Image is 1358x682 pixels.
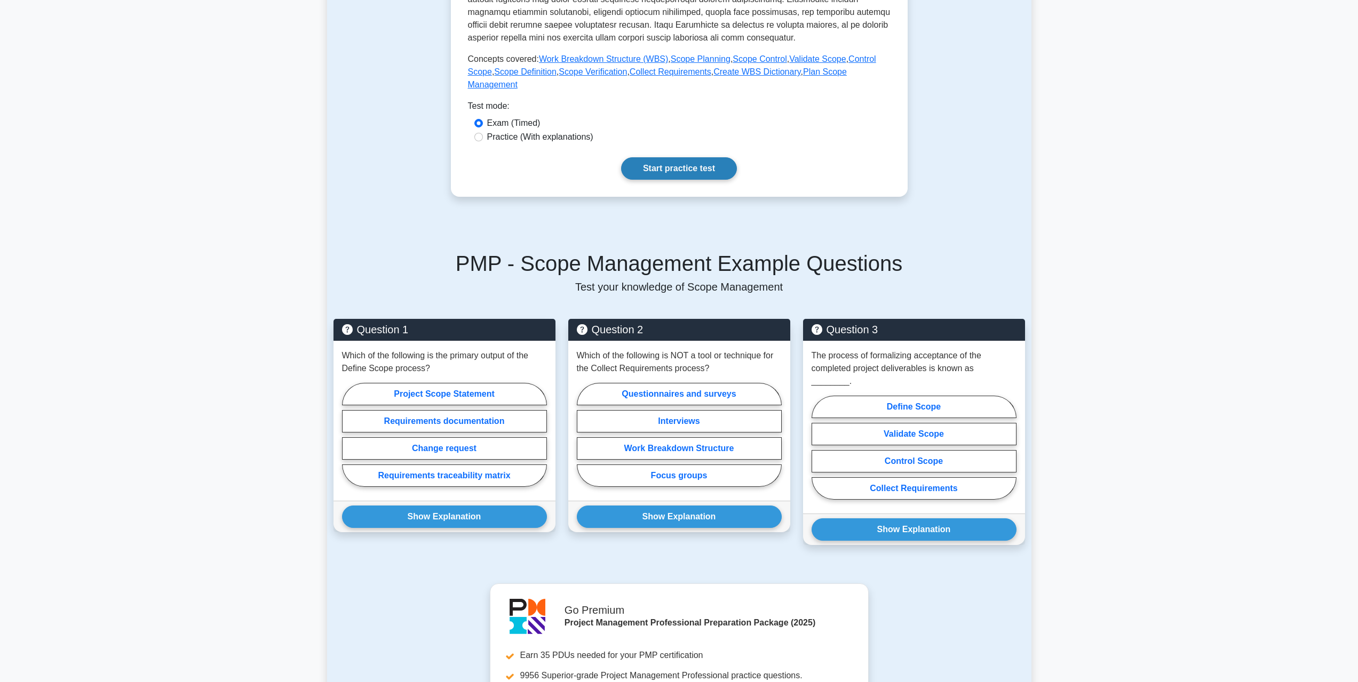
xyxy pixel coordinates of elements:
p: Test your knowledge of Scope Management [333,280,1025,293]
label: Control Scope [812,450,1016,472]
label: Interviews [577,410,782,432]
label: Exam (Timed) [487,117,541,130]
a: Scope Planning [671,54,730,63]
a: Start practice test [621,157,737,180]
button: Show Explanation [812,518,1016,541]
label: Collect Requirements [812,477,1016,500]
a: Scope Control [733,54,787,63]
label: Change request [342,437,547,460]
a: Scope Definition [494,67,557,76]
a: Scope Verification [559,67,627,76]
p: Which of the following is the primary output of the Define Scope process? [342,349,547,375]
label: Requirements documentation [342,410,547,432]
a: Validate Scope [789,54,846,63]
h5: Question 3 [812,323,1016,336]
label: Validate Scope [812,423,1016,445]
label: Requirements traceability matrix [342,464,547,487]
button: Show Explanation [342,506,547,528]
label: Focus groups [577,464,782,487]
label: Work Breakdown Structure [577,437,782,460]
h5: Question 2 [577,323,782,336]
a: Collect Requirements [630,67,711,76]
p: Which of the following is NOT a tool or technique for the Collect Requirements process? [577,349,782,375]
div: Test mode: [468,100,891,117]
p: The process of formalizing acceptance of the completed project deliverables is known as ________. [812,349,1016,388]
h5: Question 1 [342,323,547,336]
a: Create WBS Dictionary [713,67,800,76]
button: Show Explanation [577,506,782,528]
p: Concepts covered: , , , , , , , , , [468,53,891,91]
h5: PMP - Scope Management Example Questions [333,251,1025,276]
label: Questionnaires and surveys [577,383,782,405]
label: Define Scope [812,396,1016,418]
label: Practice (With explanations) [487,131,593,143]
a: Work Breakdown Structure (WBS) [539,54,668,63]
label: Project Scope Statement [342,383,547,405]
